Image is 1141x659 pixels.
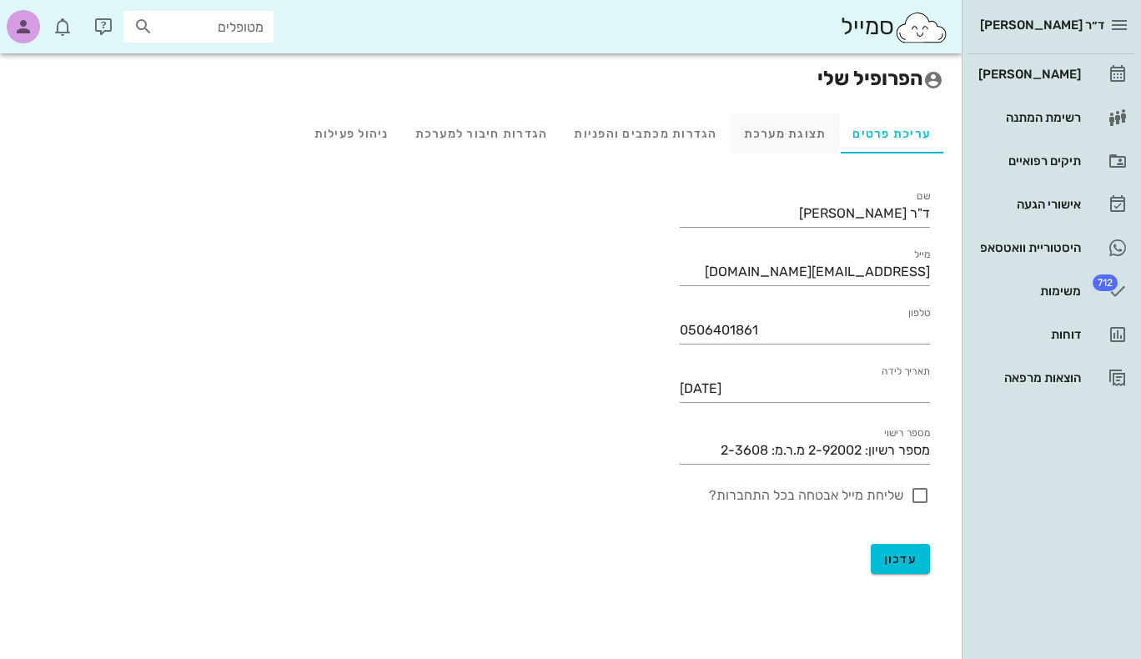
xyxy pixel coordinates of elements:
span: ד״ר [PERSON_NAME] [980,18,1104,33]
a: אישורי הגעה [968,184,1134,224]
div: אישורי הגעה [975,198,1081,211]
label: תאריך לידה [882,365,930,378]
a: [PERSON_NAME] [968,54,1134,94]
div: הגדרות חיבור למערכת [402,113,561,153]
label: שליחת מייל אבטחה בכל התחברות? [680,487,903,504]
a: היסטוריית וואטסאפ [968,228,1134,268]
div: הוצאות מרפאה [975,371,1081,385]
label: שם [917,190,930,203]
div: הגדרות מכתבים והפניות [560,113,730,153]
a: תיקים רפואיים [968,141,1134,181]
a: הוצאות מרפאה [968,358,1134,398]
span: עדכון [884,552,917,566]
button: עדכון [871,544,931,574]
div: רשימת המתנה [975,111,1081,124]
div: סמייל [841,9,948,45]
div: תצוגת מערכת [731,113,840,153]
div: היסטוריית וואטסאפ [975,241,1081,254]
div: משימות [975,284,1081,298]
div: עריכת פרטים [839,113,943,153]
label: מייל [914,249,931,261]
h2: הפרופיל שלי [18,63,943,93]
a: רשימת המתנה [968,98,1134,138]
span: תג [49,13,59,23]
img: SmileCloud logo [894,11,948,44]
div: דוחות [975,328,1081,341]
a: תגמשימות [968,271,1134,311]
div: תיקים רפואיים [975,154,1081,168]
div: [PERSON_NAME] [975,68,1081,81]
div: ניהול פעילות [301,113,402,153]
a: דוחות [968,314,1134,355]
label: מספר רישוי [884,427,931,440]
label: טלפון [908,307,930,319]
span: תג [1093,274,1118,291]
